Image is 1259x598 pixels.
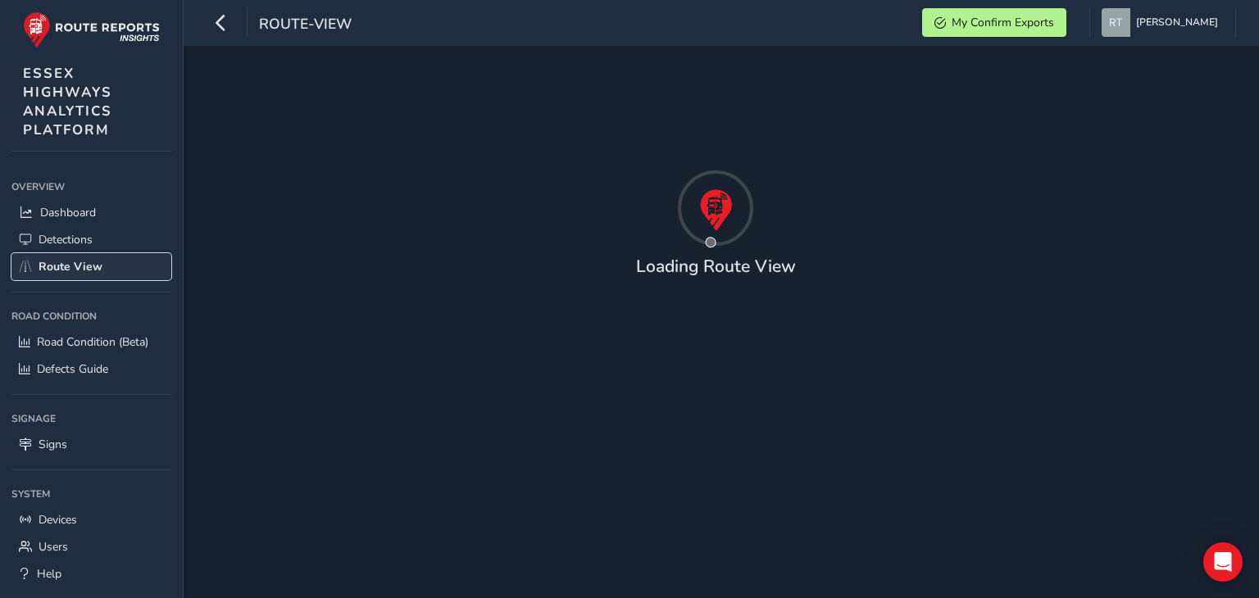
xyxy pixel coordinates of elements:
[11,253,171,280] a: Route View
[11,431,171,458] a: Signs
[11,328,171,356] a: Road Condition (Beta)
[11,226,171,253] a: Detections
[1102,8,1224,37] button: [PERSON_NAME]
[11,199,171,226] a: Dashboard
[952,15,1054,30] span: My Confirm Exports
[11,533,171,560] a: Users
[11,406,171,431] div: Signage
[11,506,171,533] a: Devices
[11,304,171,328] div: Road Condition
[11,560,171,587] a: Help
[11,356,171,383] a: Defects Guide
[11,174,171,199] div: Overview
[1102,8,1130,37] img: diamond-layout
[37,334,148,350] span: Road Condition (Beta)
[39,259,102,274] span: Route View
[1203,542,1243,582] div: Open Intercom Messenger
[39,539,68,555] span: Users
[636,256,796,277] h4: Loading Route View
[1136,8,1218,37] span: [PERSON_NAME]
[40,205,96,220] span: Dashboard
[259,14,352,37] span: route-view
[39,437,67,452] span: Signs
[39,232,93,247] span: Detections
[23,64,112,139] span: ESSEX HIGHWAYS ANALYTICS PLATFORM
[39,512,77,528] span: Devices
[922,8,1066,37] button: My Confirm Exports
[11,482,171,506] div: System
[23,11,160,48] img: rr logo
[37,566,61,582] span: Help
[37,361,108,377] span: Defects Guide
